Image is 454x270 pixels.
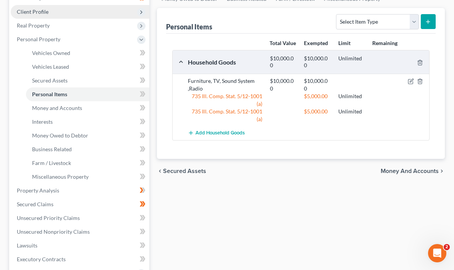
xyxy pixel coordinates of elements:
[381,168,439,174] span: Money and Accounts
[338,40,351,46] strong: Limit
[270,40,296,46] strong: Total Value
[439,168,445,174] i: chevron_right
[17,187,59,194] span: Property Analysis
[32,146,72,152] span: Business Related
[300,55,334,69] div: $10,000.00
[26,115,149,129] a: Interests
[157,168,206,174] button: chevron_left Secured Assets
[163,168,206,174] span: Secured Assets
[300,92,334,100] div: $5,000.00
[157,168,163,174] i: chevron_left
[17,256,66,262] span: Executory Contracts
[334,108,368,115] div: Unlimited
[26,101,149,115] a: Money and Accounts
[444,244,450,250] span: 2
[334,92,368,100] div: Unlimited
[32,132,88,139] span: Money Owed to Debtor
[32,77,68,84] span: Secured Assets
[266,77,300,92] div: $10,000.00
[300,108,334,115] div: $5,000.00
[17,215,80,221] span: Unsecured Priority Claims
[11,252,149,266] a: Executory Contracts
[32,173,89,180] span: Miscellaneous Property
[32,91,67,97] span: Personal Items
[334,55,368,69] div: Unlimited
[26,170,149,184] a: Miscellaneous Property
[304,40,328,46] strong: Exempted
[17,22,50,29] span: Real Property
[11,239,149,252] a: Lawsuits
[26,60,149,74] a: Vehicles Leased
[17,201,53,207] span: Secured Claims
[266,55,300,69] div: $10,000.00
[381,168,445,174] button: Money and Accounts chevron_right
[11,197,149,211] a: Secured Claims
[26,46,149,60] a: Vehicles Owned
[32,105,82,111] span: Money and Accounts
[17,8,48,15] span: Client Profile
[32,118,53,125] span: Interests
[11,184,149,197] a: Property Analysis
[32,160,71,166] span: Farm / Livestock
[166,22,212,31] div: Personal Items
[195,130,245,136] span: Add Household Goods
[184,108,266,123] div: 735 Ill. Comp. Stat. 5/12-1001 (a)
[184,58,266,66] div: Household Goods
[26,129,149,142] a: Money Owed to Debtor
[26,74,149,87] a: Secured Assets
[300,77,334,92] div: $10,000.00
[32,50,70,56] span: Vehicles Owned
[428,244,446,262] iframe: Intercom live chat
[17,36,60,42] span: Personal Property
[17,228,90,235] span: Unsecured Nonpriority Claims
[11,211,149,225] a: Unsecured Priority Claims
[26,87,149,101] a: Personal Items
[184,92,266,108] div: 735 Ill. Comp. Stat. 5/12-1001 (a)
[184,77,266,92] div: Furniture, TV, Sound System ,Radio
[372,40,397,46] strong: Remaining
[11,225,149,239] a: Unsecured Nonpriority Claims
[26,142,149,156] a: Business Related
[188,126,245,140] button: Add Household Goods
[26,156,149,170] a: Farm / Livestock
[32,63,69,70] span: Vehicles Leased
[17,242,37,249] span: Lawsuits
